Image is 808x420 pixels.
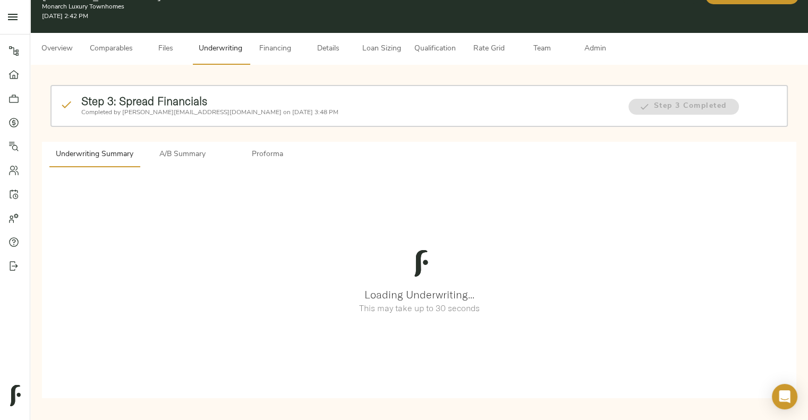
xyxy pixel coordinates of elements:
span: Overview [37,42,77,56]
span: Rate Grid [469,42,509,56]
h3: Loading Underwriting... [53,288,786,301]
span: Admin [575,42,615,56]
img: logo [408,250,435,277]
img: logo [10,385,21,406]
span: Team [522,42,562,56]
span: A/B Summary [146,148,218,161]
span: Comparables [90,42,133,56]
h6: This may take up to 30 seconds [53,301,786,315]
span: Details [308,42,348,56]
p: Monarch Luxury Townhomes [42,2,545,12]
span: Proforma [231,148,303,161]
span: Financing [255,42,295,56]
div: Open Intercom Messenger [772,384,797,409]
p: [DATE] 2:42 PM [42,12,545,21]
span: Loan Sizing [361,42,402,56]
strong: Step 3: Spread Financials [81,94,207,108]
span: Underwriting [199,42,242,56]
p: Completed by [PERSON_NAME][EMAIL_ADDRESS][DOMAIN_NAME] on [DATE] 3:48 PM [81,108,618,117]
span: Underwriting Summary [56,148,133,161]
span: Qualification [414,42,456,56]
span: Files [146,42,186,56]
